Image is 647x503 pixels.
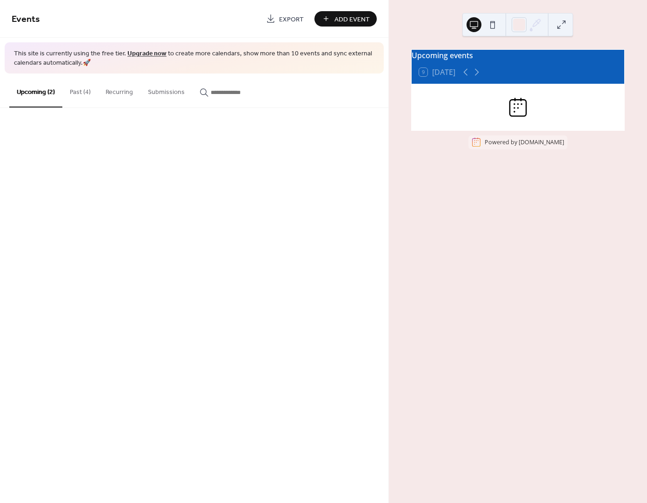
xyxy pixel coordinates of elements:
a: [DOMAIN_NAME] [519,138,564,146]
span: Export [279,14,304,24]
button: Submissions [140,74,192,107]
div: Powered by [485,138,564,146]
a: Export [259,11,311,27]
div: Upcoming events [412,50,624,61]
button: Past (4) [62,74,98,107]
button: Upcoming (2) [9,74,62,107]
span: Add Event [334,14,370,24]
span: This site is currently using the free tier. to create more calendars, show more than 10 events an... [14,49,374,67]
button: Recurring [98,74,140,107]
span: Events [12,10,40,28]
a: Upgrade now [127,47,167,60]
button: Add Event [314,11,377,27]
